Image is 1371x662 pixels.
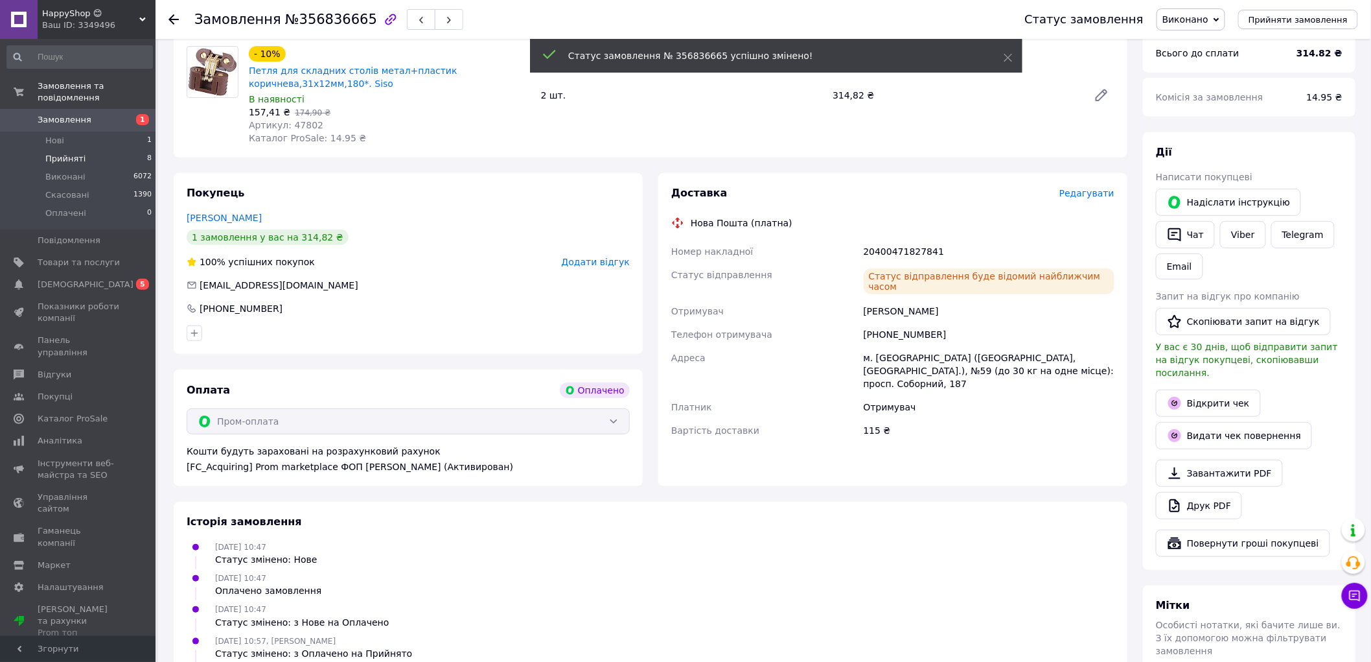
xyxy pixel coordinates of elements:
[1156,189,1301,216] button: Надіслати інструкцію
[560,383,630,398] div: Оплачено
[38,604,120,639] span: [PERSON_NAME] та рахунки
[1156,291,1300,301] span: Запит на відгук про компанію
[1156,221,1215,248] button: Чат
[249,94,305,104] span: В наявності
[187,445,630,473] div: Кошти будуть зараховані на розрахунковий рахунок
[249,65,457,89] a: Петля для складних столів метал+пластик коричнева,31х12мм,180*. Siso
[187,213,262,223] a: [PERSON_NAME]
[1271,221,1335,248] a: Telegram
[1307,92,1342,102] span: 14.95 ₴
[861,419,1117,442] div: 115 ₴
[187,384,230,396] span: Оплата
[1238,10,1358,29] button: Прийняти замовлення
[133,189,152,201] span: 1390
[215,616,389,629] div: Статус змінено: з Нове на Оплачено
[1156,390,1261,417] a: Відкрити чек
[249,133,366,143] span: Каталог ProSale: 14.95 ₴
[861,323,1117,346] div: [PHONE_NUMBER]
[38,560,71,571] span: Маркет
[861,396,1117,419] div: Отримувач
[687,217,796,230] div: Нова Пошта (платна)
[1059,188,1114,198] span: Редагувати
[1156,308,1331,335] button: Скопіювати запит на відгук
[38,458,120,481] span: Інструменти веб-майстра та SEO
[147,135,152,147] span: 1
[215,647,412,660] div: Статус змінено: з Оплачено на Прийнято
[1156,460,1283,487] a: Завантажити PDF
[568,49,971,62] div: Статус замовлення № 356836665 успішно змінено!
[1156,172,1252,182] span: Написати покупцеві
[38,114,91,126] span: Замовлення
[249,107,290,117] span: 157,41 ₴
[861,346,1117,396] div: м. [GEOGRAPHIC_DATA] ([GEOGRAPHIC_DATA], [GEOGRAPHIC_DATA].), №59 (до 30 кг на одне місце): просп...
[187,47,238,97] img: Петля для складних столів метал+пластик коричнева,31х12мм,180*. Siso
[187,515,302,528] span: Історія замовлення
[861,300,1117,323] div: [PERSON_NAME]
[200,257,225,267] span: 100%
[187,460,630,473] div: [FC_Acquiring] Prom marketplace ФОП [PERSON_NAME] (Активирован)
[671,306,724,316] span: Отримувач
[136,279,149,290] span: 5
[864,268,1114,294] div: Статус відправлення буде відомий найближчим часом
[147,153,152,165] span: 8
[1156,254,1203,279] button: Email
[38,301,120,324] span: Показники роботи компанії
[1156,599,1190,611] span: Мітки
[6,45,153,69] input: Пошук
[671,270,772,280] span: Статус відправлення
[38,279,133,290] span: [DEMOGRAPHIC_DATA]
[671,187,728,199] span: Доставка
[1156,48,1239,58] span: Всього до сплати
[215,637,336,646] span: [DATE] 10:57, [PERSON_NAME]
[1156,342,1338,378] span: У вас є 30 днів, щоб відправити запит на відгук покупцеві, скопіювавши посилання.
[1156,92,1263,102] span: Комісія за замовлення
[1156,422,1312,449] button: Видати чек повернення
[249,46,286,62] div: - 10%
[200,280,358,290] span: [EMAIL_ADDRESS][DOMAIN_NAME]
[133,171,152,183] span: 6072
[295,108,330,117] span: 174,90 ₴
[1220,221,1265,248] a: Viber
[38,525,120,549] span: Гаманець компанії
[1342,583,1368,609] button: Чат з покупцем
[249,120,323,130] span: Артикул: 47802
[38,235,100,246] span: Повідомлення
[198,302,284,315] div: [PHONE_NUMBER]
[1156,492,1242,519] a: Друк PDF
[1162,14,1208,25] span: Виконано
[45,189,89,201] span: Скасовані
[194,12,281,27] span: Замовлення
[45,207,86,219] span: Оплачені
[1156,620,1341,656] span: Особисті нотатки, які бачите лише ви. З їх допомогою можна фільтрувати замовлення
[215,543,266,552] span: [DATE] 10:47
[38,80,156,104] span: Замовлення та повідомлення
[1156,146,1172,158] span: Дії
[1089,82,1114,108] a: Редагувати
[45,153,86,165] span: Прийняті
[38,391,73,403] span: Покупці
[562,257,630,267] span: Додати відгук
[861,240,1117,263] div: 20400471827841
[45,135,64,147] span: Нові
[215,553,317,566] div: Статус змінено: Нове
[1249,15,1348,25] span: Прийняти замовлення
[38,627,120,639] div: Prom топ
[168,13,179,26] div: Повернутися назад
[38,257,120,268] span: Товари та послуги
[38,369,71,381] span: Відгуки
[38,335,120,358] span: Панель управління
[671,425,759,436] span: Вартість доставки
[38,413,108,425] span: Каталог ProSale
[1296,48,1342,58] b: 314.82 ₴
[285,12,377,27] span: №356836665
[187,187,245,199] span: Покупець
[42,8,139,19] span: HappyShop 😊
[187,230,349,245] div: 1 замовлення у вас на 314,82 ₴
[671,353,706,363] span: Адреса
[827,86,1083,104] div: 314,82 ₴
[671,402,712,412] span: Платник
[215,605,266,614] span: [DATE] 10:47
[136,114,149,125] span: 1
[215,574,266,583] span: [DATE] 10:47
[1024,13,1144,26] div: Статус замовлення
